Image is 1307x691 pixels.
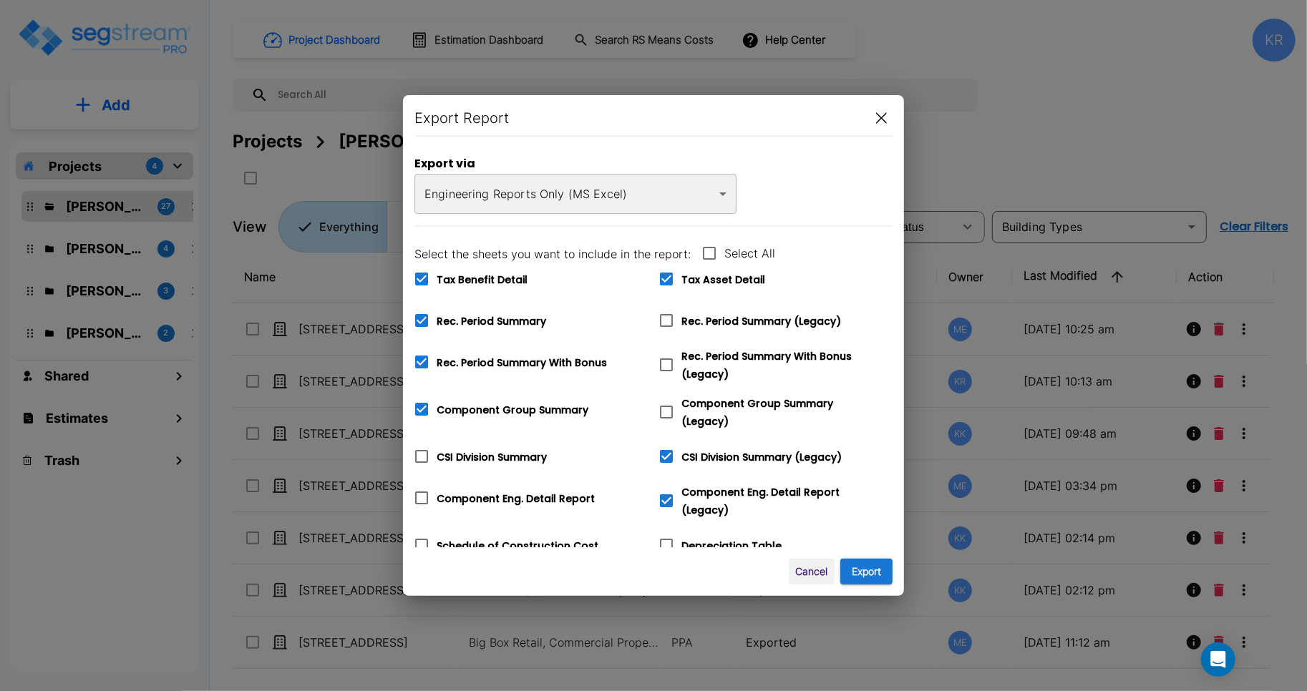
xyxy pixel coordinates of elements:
span: Select All [724,245,775,262]
h6: Export Report [414,107,509,129]
span: Tax Asset Detail [681,273,765,287]
h6: Select the sheets you want to include in the report: [414,244,691,264]
button: Cancel [789,559,835,585]
span: Rec. Period Summary (Legacy) [681,314,841,328]
span: Rec. Period Summary With Bonus [437,356,607,370]
span: CSI Division Summary (Legacy) [681,450,842,464]
span: Component Group Summary (Legacy) [681,396,833,428]
div: Engineering Reports Only (MS Excel) [414,174,737,214]
div: Open Intercom Messenger [1201,642,1235,677]
span: Depreciation Table [681,539,782,553]
span: Rec. Period Summary With Bonus (Legacy) [681,349,852,381]
span: CSI Division Summary [437,450,547,464]
span: Component Eng. Detail Report [437,491,595,506]
span: Component Group Summary [437,403,588,417]
button: Export [840,559,893,585]
span: Component Eng. Detail Report (Legacy) [681,485,840,517]
h6: Export via [414,154,737,174]
span: Rec. Period Summary [437,314,546,328]
span: Schedule of Construction Cost [437,539,598,553]
span: Tax Benefit Detail [437,273,528,287]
